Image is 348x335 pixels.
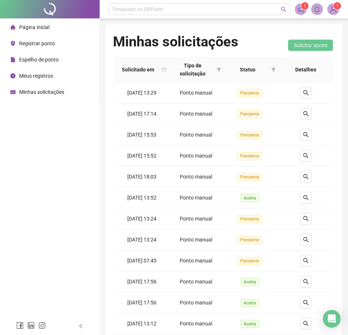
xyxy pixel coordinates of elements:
span: filter [271,67,276,72]
span: [DATE] 13:29 [127,90,156,96]
span: clock-circle [10,73,15,78]
span: instagram [38,322,46,329]
span: Ponto manual [180,111,212,117]
span: filter [270,64,277,75]
span: search [303,216,309,222]
span: filter [217,67,221,72]
span: Ponto manual [180,174,212,180]
span: [DATE] 13:24 [127,237,156,243]
span: Ponto manual [180,195,212,201]
span: search [303,111,309,117]
span: Espelho de ponto [19,57,59,63]
span: environment [10,41,15,46]
span: Pendente [237,173,262,181]
span: Ponto manual [180,132,212,138]
sup: Atualize o seu contato no menu Meus Dados [334,2,341,10]
span: 1 [336,3,339,8]
span: Solicitar ajuste [294,41,327,49]
span: search [303,237,309,243]
span: Registrar ponto [19,40,55,46]
span: Solicitado em [117,66,159,74]
span: Pendente [237,89,262,97]
button: Solicitar ajuste [288,39,333,51]
span: Pendente [237,257,262,265]
span: Minhas solicitações [19,89,64,95]
span: Ponto manual [180,153,212,159]
span: Pendente [237,131,262,139]
span: schedule [10,89,15,95]
span: [DATE] 17:56 [127,300,156,306]
span: Ponto manual [180,300,212,306]
span: filter [215,60,223,79]
img: 83968 [328,4,339,15]
span: [DATE] 13:52 [127,195,156,201]
span: Página inicial [19,24,49,30]
span: [DATE] 15:52 [127,153,156,159]
span: search [303,258,309,264]
span: Pendente [237,215,262,223]
span: Aceita [241,278,259,286]
span: Ponto manual [180,237,212,243]
span: search [303,153,309,159]
span: search [303,195,309,201]
span: search [303,90,309,96]
span: search [281,7,286,12]
span: [DATE] 07:45 [127,258,156,264]
span: Status [227,66,268,74]
span: Tipo de solicitação [172,61,213,78]
span: Ponto manual [180,279,212,285]
span: Pendente [237,110,262,118]
span: [DATE] 17:14 [127,111,156,117]
span: search [303,300,309,306]
span: [DATE] 17:56 [127,279,156,285]
span: left [78,324,83,329]
span: Ponto manual [180,258,212,264]
span: home [10,25,15,30]
span: Meus registros [19,73,53,79]
span: search [303,174,309,180]
span: [DATE] 13:12 [127,321,156,327]
span: Ponto manual [180,216,212,222]
span: calendar [162,67,166,72]
span: 1 [304,3,306,8]
th: Detalhes [279,57,333,82]
span: Aceita [241,299,259,307]
span: file [10,57,15,62]
span: search [303,321,309,327]
span: Pendente [237,236,262,244]
span: linkedin [27,322,35,329]
span: Aceita [241,194,259,202]
span: bell [314,6,320,13]
span: [DATE] 13:24 [127,216,156,222]
span: [DATE] 15:53 [127,132,156,138]
span: Ponto manual [180,321,212,327]
span: calendar [160,64,168,75]
span: notification [297,6,304,13]
div: Open Intercom Messenger [323,310,341,328]
span: [DATE] 18:03 [127,174,156,180]
span: search [303,132,309,138]
span: facebook [16,322,24,329]
span: Ponto manual [180,90,212,96]
span: Aceita [241,320,259,328]
span: search [303,279,309,285]
span: Pendente [237,152,262,160]
sup: 1 [301,2,309,10]
h1: Minhas solicitações [113,33,238,50]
